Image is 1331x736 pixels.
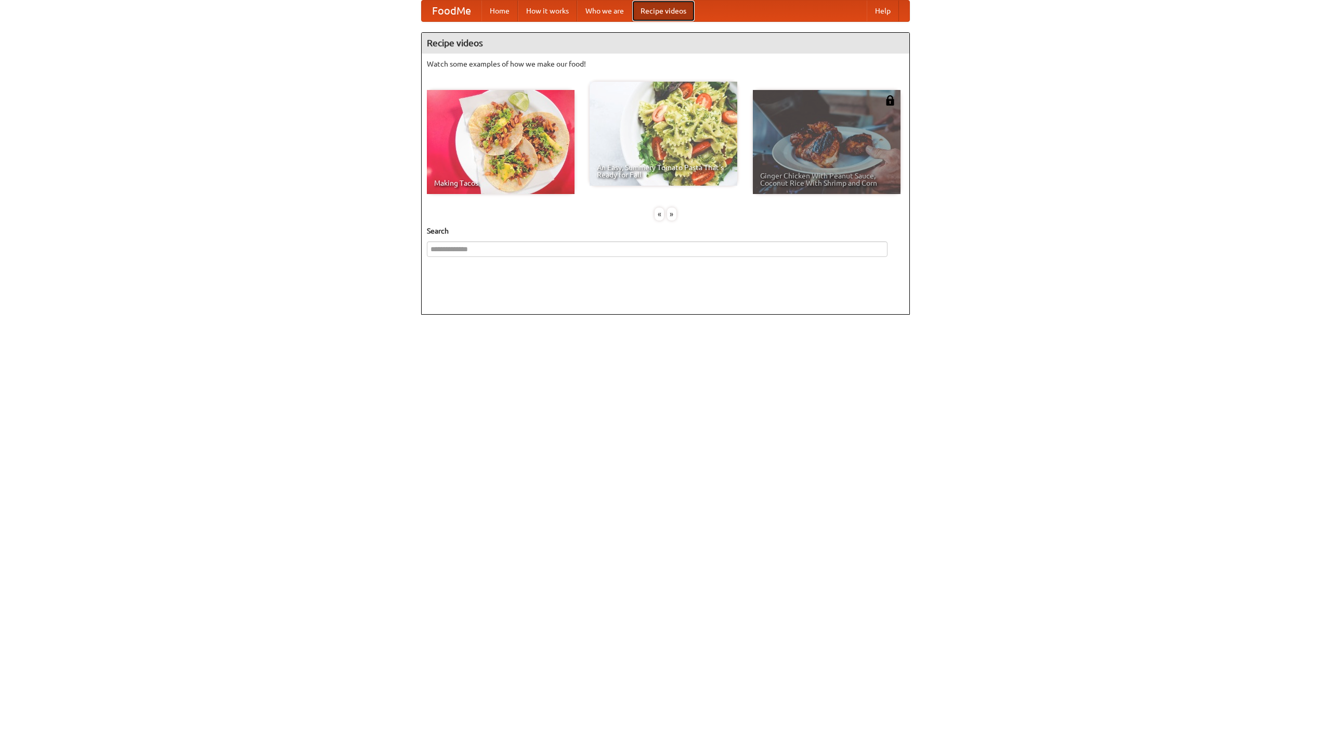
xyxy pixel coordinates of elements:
a: How it works [518,1,577,21]
div: « [655,208,664,221]
a: Who we are [577,1,632,21]
div: » [667,208,676,221]
a: Home [481,1,518,21]
p: Watch some examples of how we make our food! [427,59,904,69]
a: FoodMe [422,1,481,21]
img: 483408.png [885,95,895,106]
a: Making Tacos [427,90,575,194]
span: Making Tacos [434,179,567,187]
a: An Easy, Summery Tomato Pasta That's Ready for Fall [590,82,737,186]
span: An Easy, Summery Tomato Pasta That's Ready for Fall [597,164,730,178]
a: Help [867,1,899,21]
h5: Search [427,226,904,236]
h4: Recipe videos [422,33,909,54]
a: Recipe videos [632,1,695,21]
